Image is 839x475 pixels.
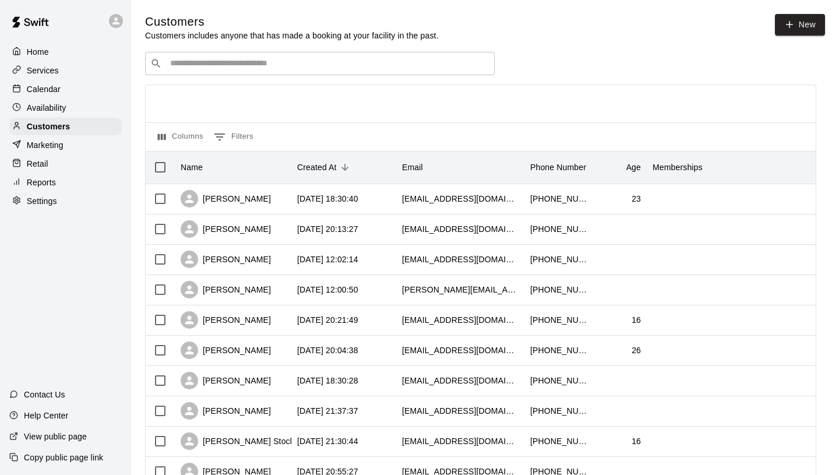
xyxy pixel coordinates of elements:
div: Age [594,151,647,184]
div: [PERSON_NAME] [181,342,271,359]
div: 2025-09-06 18:30:40 [297,193,358,205]
div: [PERSON_NAME] [181,220,271,238]
div: maxstockbridge@gmail.com [402,405,519,417]
div: hiblum32@gmail.com [402,193,519,205]
p: Marketing [27,139,64,151]
a: Calendar [9,80,122,98]
p: View public page [24,431,87,442]
div: 2025-09-02 20:21:49 [297,314,358,326]
a: Home [9,43,122,61]
div: +16519687077 [530,344,588,356]
a: Settings [9,192,122,210]
div: 26 [632,344,641,356]
div: Name [175,151,291,184]
div: [PERSON_NAME] [181,402,271,420]
div: Created At [297,151,337,184]
div: Phone Number [524,151,594,184]
div: +16124752233 [530,254,588,265]
div: [PERSON_NAME] [181,372,271,389]
div: +16125328072 [530,405,588,417]
a: Customers [9,118,122,135]
div: [PERSON_NAME] [181,190,271,207]
p: Contact Us [24,389,65,400]
a: Availability [9,99,122,117]
div: herr0204@gmail.com [402,223,519,235]
p: Calendar [27,83,61,95]
p: Services [27,65,59,76]
div: Phone Number [530,151,586,184]
div: [PERSON_NAME] Stockbridge [181,432,318,450]
div: +16125320250 [530,223,588,235]
div: Memberships [653,151,703,184]
div: 16 [632,435,641,447]
button: Select columns [155,128,206,146]
div: hudsonstockbridge2028@gmail.com [402,435,519,447]
div: stevebrothers2207@gmail.com [402,314,519,326]
div: 2025-08-31 21:37:37 [297,405,358,417]
div: +17634528661 [530,193,588,205]
a: Services [9,62,122,79]
a: New [775,14,825,36]
div: [PERSON_NAME] [181,251,271,268]
div: Search customers by name or email [145,52,495,75]
div: Email [396,151,524,184]
div: 2025-09-02 20:04:38 [297,344,358,356]
div: 2025-09-03 12:00:50 [297,284,358,295]
div: Created At [291,151,396,184]
h5: Customers [145,14,439,30]
p: Copy public page link [24,452,103,463]
div: 16 [632,314,641,326]
div: Email [402,151,423,184]
div: Name [181,151,203,184]
div: +16125328072 [530,435,588,447]
p: Settings [27,195,57,207]
p: Help Center [24,410,68,421]
div: [PERSON_NAME] [181,281,271,298]
div: +19708465448 [530,375,588,386]
p: Retail [27,158,48,170]
div: Memberships [647,151,822,184]
div: 23 [632,193,641,205]
div: maggiemhildebrand@gmail.com [402,375,519,386]
div: +16123820066 [530,284,588,295]
div: +16128106396 [530,314,588,326]
button: Show filters [211,128,256,146]
div: 2025-08-31 21:30:44 [297,435,358,447]
p: Customers [27,121,70,132]
p: Availability [27,102,66,114]
p: Customers includes anyone that has made a booking at your facility in the past. [145,30,439,41]
div: cristianencaladaa@gmail.com [402,254,519,265]
div: paul.m.abdo@gmail.com [402,284,519,295]
div: Age [626,151,641,184]
button: Sort [337,159,353,175]
div: [PERSON_NAME] [181,311,271,329]
div: 2025-09-01 18:30:28 [297,375,358,386]
a: Reports [9,174,122,191]
div: 2025-09-04 12:02:14 [297,254,358,265]
a: Retail [9,155,122,173]
p: Home [27,46,49,58]
div: 2025-09-04 20:13:27 [297,223,358,235]
a: Marketing [9,136,122,154]
div: bpaulson3417@gmail.com [402,344,519,356]
p: Reports [27,177,56,188]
